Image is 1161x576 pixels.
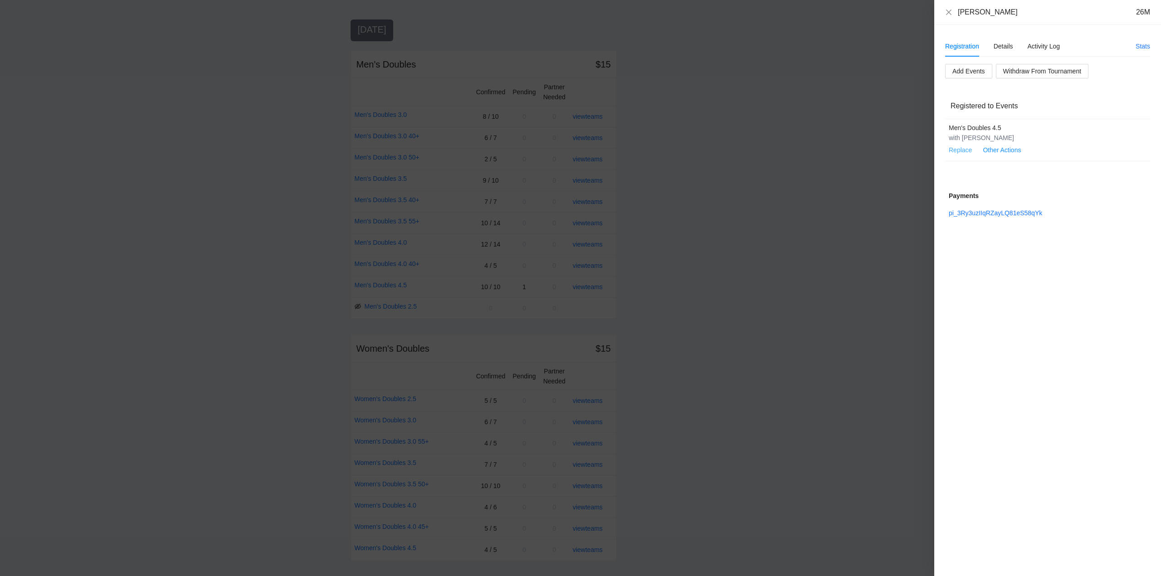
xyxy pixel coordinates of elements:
[949,209,1042,217] a: pi_3Ry3uzIIqRZayLQ81eS58qYk
[983,145,1021,155] span: Other Actions
[949,191,1146,201] div: Payments
[945,64,992,78] button: Add Events
[945,9,952,16] span: close
[949,133,1131,143] div: with [PERSON_NAME]
[1136,43,1150,50] a: Stats
[945,9,952,16] button: Close
[1003,66,1081,76] span: Withdraw From Tournament
[949,146,972,154] a: Replace
[976,143,1028,157] button: Other Actions
[952,66,985,76] span: Add Events
[958,7,1018,17] div: [PERSON_NAME]
[949,123,1131,133] div: Men's Doubles 4.5
[951,93,1145,119] div: Registered to Events
[994,41,1013,51] div: Details
[1028,41,1060,51] div: Activity Log
[1136,7,1150,17] div: 26M
[996,64,1088,78] button: Withdraw From Tournament
[945,41,979,51] div: Registration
